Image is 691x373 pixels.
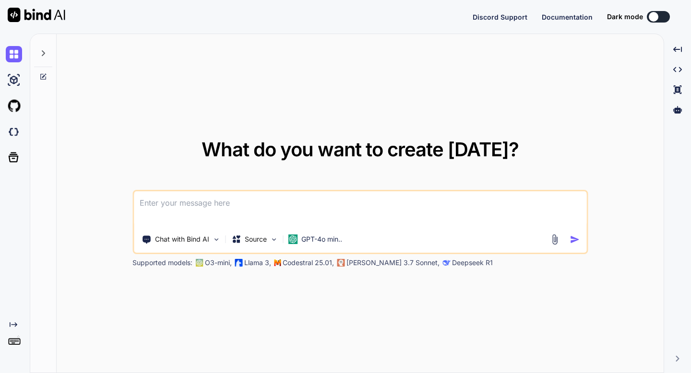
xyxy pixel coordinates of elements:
[155,234,209,244] p: Chat with Bind AI
[542,12,593,22] button: Documentation
[570,234,580,245] img: icon
[283,258,334,268] p: Codestral 25.01,
[6,124,22,140] img: darkCloudIdeIcon
[6,72,22,88] img: ai-studio
[195,259,203,267] img: GPT-4
[212,235,220,244] img: Pick Tools
[6,98,22,114] img: githubLight
[473,13,527,21] span: Discord Support
[452,258,493,268] p: Deepseek R1
[288,234,298,244] img: GPT-4o mini
[235,259,242,267] img: Llama2
[245,234,267,244] p: Source
[473,12,527,22] button: Discord Support
[442,259,450,267] img: claude
[337,259,345,267] img: claude
[549,234,560,245] img: attachment
[346,258,440,268] p: [PERSON_NAME] 3.7 Sonnet,
[542,13,593,21] span: Documentation
[274,259,281,266] img: Mistral-AI
[244,258,271,268] p: Llama 3,
[270,235,278,244] img: Pick Models
[205,258,232,268] p: O3-mini,
[8,8,65,22] img: Bind AI
[301,234,342,244] p: GPT-4o min..
[6,46,22,62] img: chat
[132,258,192,268] p: Supported models:
[202,138,519,161] span: What do you want to create [DATE]?
[607,12,643,22] span: Dark mode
